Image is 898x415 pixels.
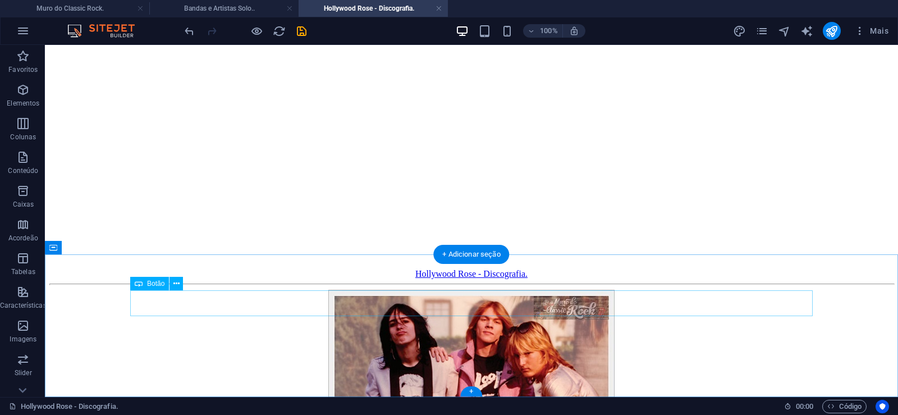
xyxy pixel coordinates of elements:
[8,234,38,243] p: Acordeão
[733,25,746,38] i: Design (Ctrl+Alt+Y)
[784,400,814,413] h6: Tempo de sessão
[854,25,888,37] span: Mais
[778,24,791,38] button: navigator
[295,25,308,38] i: Salvar (Ctrl+S)
[299,2,448,15] h4: Hollywood Rose - Discografia.
[822,400,867,413] button: Código
[182,24,196,38] button: undo
[823,22,841,40] button: publish
[850,22,893,40] button: Mais
[65,24,149,38] img: Editor Logo
[523,24,563,38] button: 100%
[8,166,38,175] p: Conteúdo
[796,400,813,413] span: 00 00
[876,400,889,413] button: Usercentrics
[804,402,805,411] span: :
[540,24,558,38] h6: 100%
[7,99,39,108] p: Elementos
[460,386,482,396] div: +
[273,25,286,38] i: Recarregar página
[825,25,838,38] i: Publicar
[272,24,286,38] button: reload
[11,267,35,276] p: Tabelas
[800,24,814,38] button: text_generator
[755,25,768,38] i: Páginas (Ctrl+Alt+S)
[15,368,32,377] p: Slider
[295,24,308,38] button: save
[8,65,38,74] p: Favoritos
[13,200,34,209] p: Caixas
[10,335,36,344] p: Imagens
[569,26,579,36] i: Ao redimensionar, ajusta automaticamente o nível de zoom para caber no dispositivo escolhido.
[433,245,509,264] div: + Adicionar seção
[183,25,196,38] i: Desfazer: Apagar elementos (Ctrl+Z)
[147,280,164,287] span: Botão
[800,25,813,38] i: AI Writer
[9,400,118,413] a: Clique para cancelar a seleção. Clique duas vezes para abrir as Páginas
[149,2,299,15] h4: Bandas e Artistas Solo..
[10,133,36,142] p: Colunas
[827,400,862,413] span: Código
[755,24,769,38] button: pages
[733,24,746,38] button: design
[778,25,791,38] i: Navegador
